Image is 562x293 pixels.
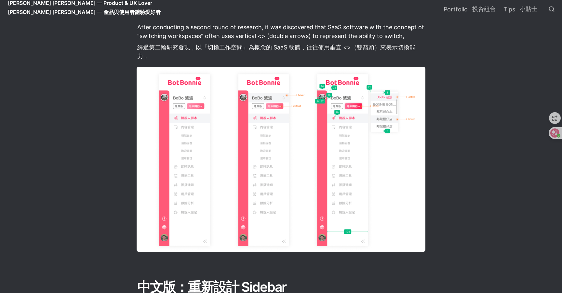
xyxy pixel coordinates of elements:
font: 經過第二輪研究發現，以「切換工作空間」為概念的 SaaS 軟體，往往使用垂直 <>（雙箭頭）來表示切換能力， [137,44,415,60]
font: 投資組合 [472,6,496,12]
font: 小貼士 [520,6,537,12]
p: After conducting a second round of research, it was discovered that SaaS software with the concep... [137,22,425,64]
img: image [137,67,425,252]
font: [PERSON_NAME] [PERSON_NAME] — 產品與使用者體驗愛好者 [8,9,161,15]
